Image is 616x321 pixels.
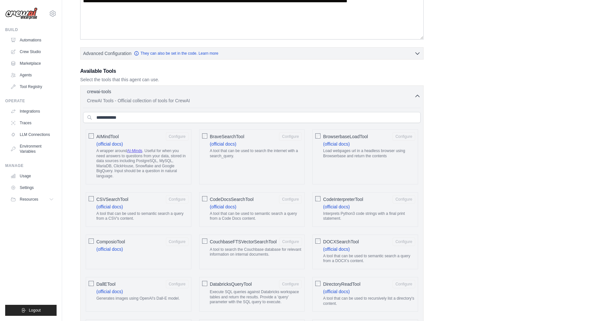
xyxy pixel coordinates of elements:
[87,97,414,104] p: CrewAI Tools - Official collection of tools for CrewAI
[8,47,57,57] a: Crew Studio
[210,196,254,203] span: CodeDocsSearchTool
[393,132,415,141] button: BrowserbaseLoadTool (official docs) Load webpages url in a headless browser using Browserbase and...
[166,238,189,246] button: ComposioTool (official docs)
[80,76,424,83] p: Select the tools that this agent can use.
[323,254,415,264] p: A tool that can be used to semantic search a query from a DOCX's content.
[8,171,57,181] a: Usage
[210,211,302,221] p: A tool that can be used to semantic search a query from a Code Docs content.
[96,289,123,294] a: (official docs)
[8,183,57,193] a: Settings
[8,82,57,92] a: Tool Registry
[81,48,423,59] button: Advanced Configuration They can also be set in the code. Learn more
[210,290,302,305] p: Execute SQL queries against Databricks workspace tables and return the results. Provide a 'query'...
[323,238,359,245] span: DOCXSearchTool
[323,196,363,203] span: CodeInterpreterTool
[8,106,57,116] a: Integrations
[323,289,350,294] a: (official docs)
[5,305,57,316] button: Logout
[323,296,415,306] p: A tool that can be used to recursively list a directory's content.
[134,51,218,56] a: They can also be set in the code. Learn more
[393,280,415,288] button: DirectoryReadTool (official docs) A tool that can be used to recursively list a directory's content.
[210,238,277,245] span: CouchbaseFTSVectorSearchTool
[393,195,415,204] button: CodeInterpreterTool (official docs) Interprets Python3 code strings with a final print statement.
[279,238,302,246] button: CouchbaseFTSVectorSearchTool A tool to search the Couchbase database for relevant information on ...
[96,141,123,147] a: (official docs)
[87,88,111,95] p: crewai-tools
[96,204,123,209] a: (official docs)
[80,67,424,75] h3: Available Tools
[210,141,236,147] a: (official docs)
[96,247,123,252] a: (official docs)
[323,247,350,252] a: (official docs)
[323,141,350,147] a: (official docs)
[323,204,350,209] a: (official docs)
[210,133,244,140] span: BraveSearchTool
[8,35,57,45] a: Automations
[96,238,125,245] span: ComposioTool
[166,132,189,141] button: AIMindTool (official docs) A wrapper aroundAI-Minds. Useful for when you need answers to question...
[323,149,415,159] p: Load webpages url in a headless browser using Browserbase and return the contents
[8,58,57,69] a: Marketplace
[96,149,189,179] p: A wrapper around . Useful for when you need answers to questions from your data, stored in data s...
[8,194,57,205] button: Resources
[127,149,142,153] a: AI-Minds
[5,7,38,20] img: Logo
[279,280,302,288] button: DatabricksQueryTool Execute SQL queries against Databricks workspace tables and return the result...
[8,70,57,80] a: Agents
[5,98,57,104] div: Operate
[166,195,189,204] button: CSVSearchTool (official docs) A tool that can be used to semantic search a query from a CSV's con...
[8,129,57,140] a: LLM Connections
[210,149,302,159] p: A tool that can be used to search the internet with a search_query.
[83,50,131,57] span: Advanced Configuration
[8,141,57,157] a: Environment Variables
[8,118,57,128] a: Traces
[210,281,252,287] span: DatabricksQueryTool
[279,132,302,141] button: BraveSearchTool (official docs) A tool that can be used to search the internet with a search_query.
[96,281,115,287] span: DallETool
[279,195,302,204] button: CodeDocsSearchTool (official docs) A tool that can be used to semantic search a query from a Code...
[96,211,189,221] p: A tool that can be used to semantic search a query from a CSV's content.
[20,197,38,202] span: Resources
[210,247,302,257] p: A tool to search the Couchbase database for relevant information on internal documents.
[96,133,119,140] span: AIMindTool
[29,308,41,313] span: Logout
[5,163,57,168] div: Manage
[5,27,57,32] div: Build
[166,280,189,288] button: DallETool (official docs) Generates images using OpenAI's Dall-E model.
[323,133,368,140] span: BrowserbaseLoadTool
[393,238,415,246] button: DOCXSearchTool (official docs) A tool that can be used to semantic search a query from a DOCX's c...
[96,296,189,301] p: Generates images using OpenAI's Dall-E model.
[83,88,421,104] button: crewai-tools CrewAI Tools - Official collection of tools for CrewAI
[323,211,415,221] p: Interprets Python3 code strings with a final print statement.
[96,196,128,203] span: CSVSearchTool
[323,281,360,287] span: DirectoryReadTool
[210,204,236,209] a: (official docs)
